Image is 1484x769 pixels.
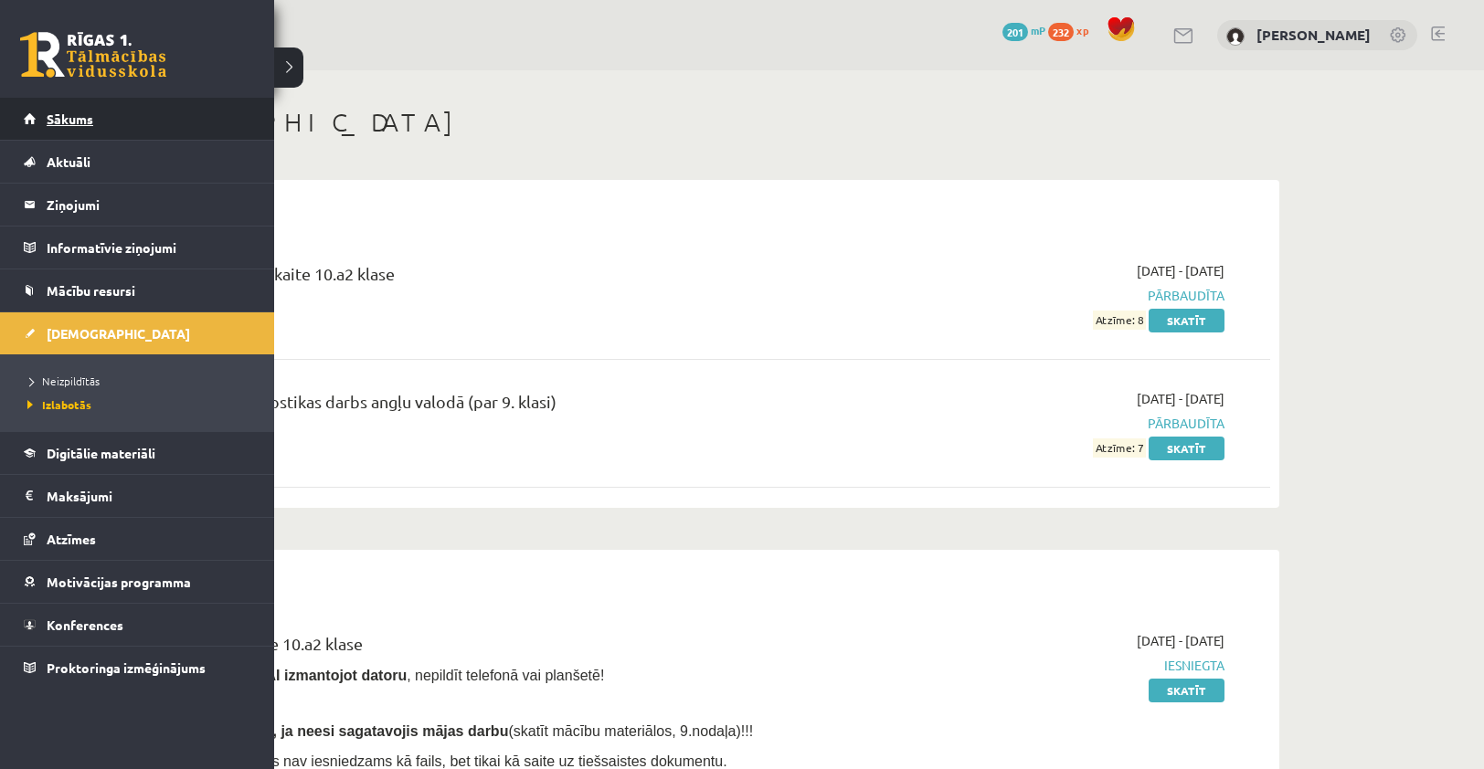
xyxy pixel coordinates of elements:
span: Atzīme: 7 [1093,438,1146,458]
span: [DATE] - [DATE] [1137,261,1224,280]
a: Digitālie materiāli [24,432,251,474]
span: Aktuāli [47,153,90,170]
span: [DEMOGRAPHIC_DATA] [47,325,190,342]
a: [DEMOGRAPHIC_DATA] [24,312,251,354]
a: Izlabotās [23,396,256,413]
span: Proktoringa izmēģinājums [47,659,206,676]
a: Informatīvie ziņojumi [24,226,251,269]
span: Iesniegta [880,656,1224,675]
a: 232 xp [1048,23,1097,37]
a: Skatīt [1149,679,1224,702]
a: [PERSON_NAME] [1256,26,1371,44]
a: Ziņojumi [24,184,251,226]
a: Mācību resursi [24,269,251,311]
span: Atzīme: 8 [1093,311,1146,330]
a: Aktuāli [24,141,251,183]
span: Neizpildītās [23,374,100,388]
span: 232 [1048,23,1074,41]
img: Jūlija Volkova [1226,27,1245,46]
a: Konferences [24,604,251,646]
span: Digitālie materiāli [47,445,155,461]
a: Motivācijas programma [24,561,251,603]
span: xp [1076,23,1088,37]
a: Maksājumi [24,475,251,517]
span: Atzīmes [47,531,96,547]
span: [DATE] - [DATE] [1137,389,1224,408]
a: Skatīt [1149,309,1224,332]
a: Rīgas 1. Tālmācības vidusskola [20,32,166,78]
span: Sākums [47,111,93,127]
legend: Informatīvie ziņojumi [47,226,251,269]
a: Neizpildītās [23,373,256,389]
div: Angļu valoda 1. ieskaite 10.a2 klase [137,261,853,295]
span: Pārbaudīta [880,414,1224,433]
span: Motivācijas programma [47,574,191,590]
div: Datorika 1. ieskaite 10.a2 klase [137,631,853,665]
a: Sākums [24,98,251,140]
span: [DATE] - [DATE] [1137,631,1224,650]
span: 201 [1002,23,1028,41]
span: Konferences [47,616,123,633]
span: Ieskaite jāpilda , nepildīt telefonā vai planšetē! [137,668,604,683]
span: Mācību resursi [47,282,135,299]
h1: [DEMOGRAPHIC_DATA] [110,107,1279,138]
a: Proktoringa izmēģinājums [24,647,251,689]
legend: Maksājumi [47,475,251,517]
span: - mājasdarbs nav iesniedzams kā fails, bet tikai kā saite uz tiešsaistes dokumentu. [137,753,727,769]
div: 10.a2 klases diagnostikas darbs angļu valodā (par 9. klasi) [137,389,853,423]
b: , TIKAI izmantojot datoru [234,668,407,683]
a: 201 mP [1002,23,1045,37]
span: Nesāc pildīt ieskaiti, ja neesi sagatavojis mājas darbu [137,723,508,739]
a: Atzīmes [24,518,251,560]
a: Skatīt [1149,437,1224,460]
span: mP [1031,23,1045,37]
span: Izlabotās [23,397,91,412]
legend: Ziņojumi [47,184,251,226]
span: Pārbaudīta [880,286,1224,305]
span: (skatīt mācību materiālos, 9.nodaļa)!!! [508,723,753,739]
